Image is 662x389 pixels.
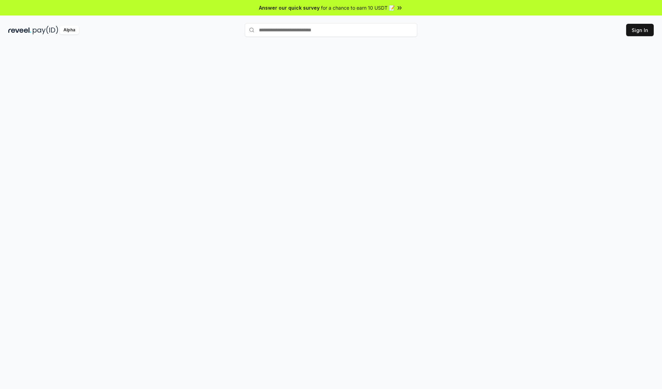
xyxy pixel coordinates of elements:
img: pay_id [33,26,58,34]
div: Alpha [60,26,79,34]
span: for a chance to earn 10 USDT 📝 [321,4,395,11]
button: Sign In [626,24,654,36]
img: reveel_dark [8,26,31,34]
span: Answer our quick survey [259,4,320,11]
